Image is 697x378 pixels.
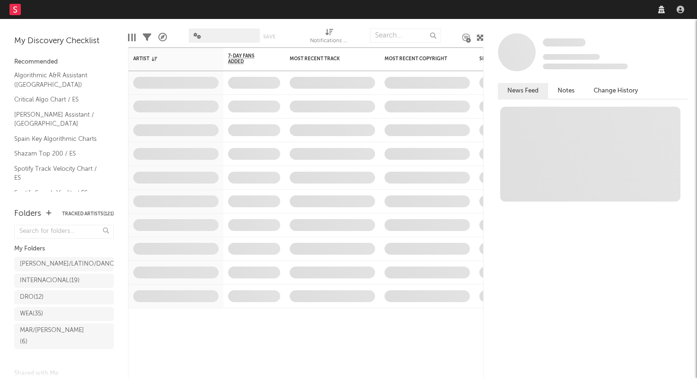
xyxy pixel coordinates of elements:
a: [PERSON_NAME]/LATINO/DANCE(38) [14,257,114,271]
div: My Discovery Checklist [14,36,114,47]
button: Change History [584,83,648,99]
div: My Folders [14,243,114,255]
div: MAR/[PERSON_NAME] ( 6 ) [20,325,87,348]
a: WEA(35) [14,307,114,321]
a: Algorithmic A&R Assistant ([GEOGRAPHIC_DATA]) [14,70,104,90]
div: Folders [14,208,41,220]
div: INTERNACIONAL ( 19 ) [20,275,80,286]
div: Notifications (Artist) [310,24,348,51]
div: Edit Columns [128,24,136,51]
a: Some Artist [543,38,586,47]
span: Tracking Since: [DATE] [543,54,600,60]
a: INTERNACIONAL(19) [14,274,114,288]
input: Search for folders... [14,225,114,239]
button: News Feed [498,83,548,99]
div: DRO ( 12 ) [20,292,44,303]
div: Most Recent Track [290,56,361,62]
span: Some Artist [543,38,586,46]
a: Spotify Track Velocity Chart / ES [14,164,104,183]
div: Most Recent Copyright [385,56,456,62]
a: Spotify Search Virality / ES [14,188,104,198]
a: Spain Key Algorithmic Charts [14,134,104,144]
div: Artist [133,56,204,62]
button: Notes [548,83,584,99]
div: A&R Pipeline [158,24,167,51]
a: Critical Algo Chart / ES [14,94,104,105]
div: [PERSON_NAME]/LATINO/DANCE ( 38 ) [20,258,128,270]
input: Search... [370,28,441,43]
div: Filters [143,24,151,51]
span: 0 fans last week [543,64,628,69]
div: Spotify Monthly Listeners [479,56,550,62]
div: WEA ( 35 ) [20,308,43,320]
a: [PERSON_NAME] Assistant / [GEOGRAPHIC_DATA] [14,110,104,129]
span: 7-Day Fans Added [228,53,266,65]
div: Notifications (Artist) [310,36,348,47]
a: DRO(12) [14,290,114,304]
a: MAR/[PERSON_NAME](6) [14,323,114,349]
a: Shazam Top 200 / ES [14,148,104,159]
button: Tracked Artists(121) [62,212,114,216]
div: Recommended [14,56,114,68]
button: Save [263,34,275,39]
